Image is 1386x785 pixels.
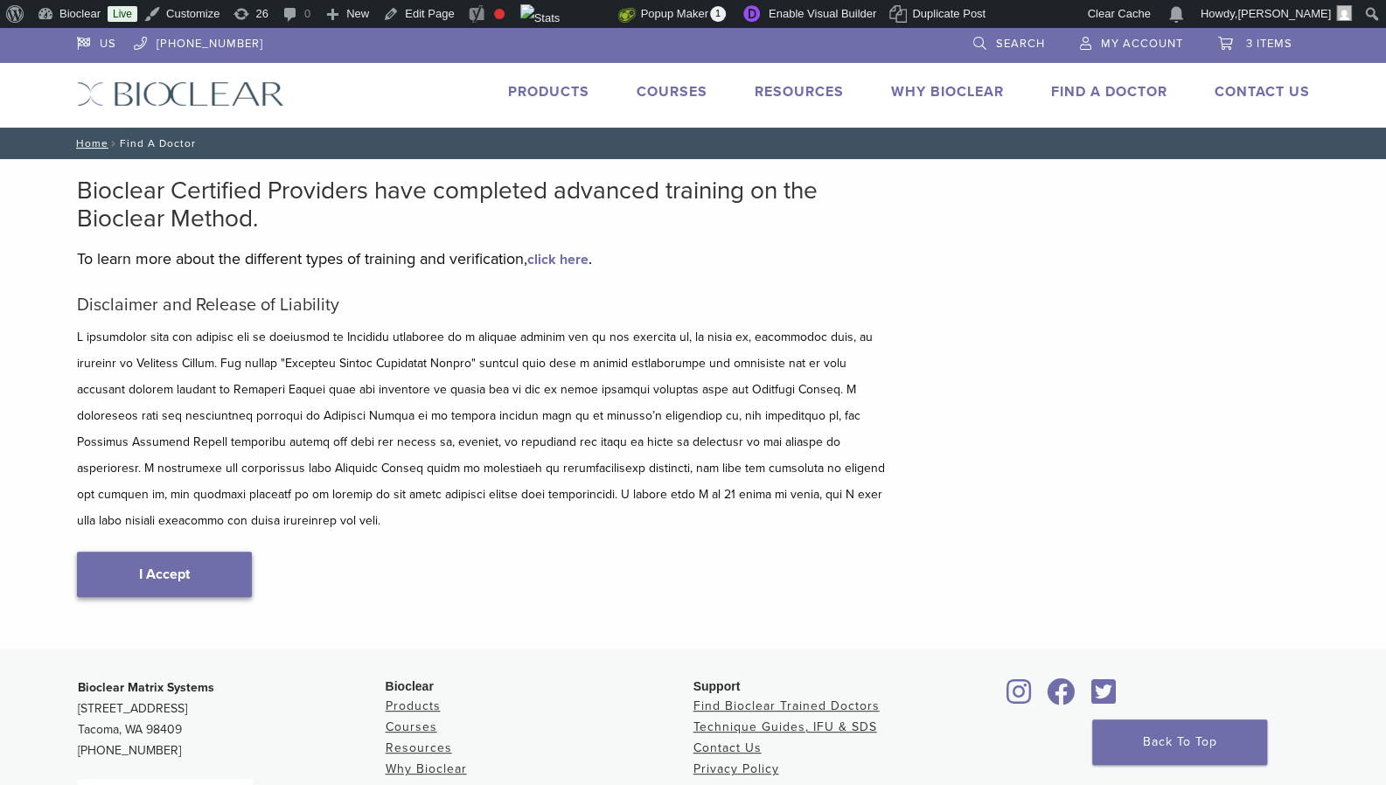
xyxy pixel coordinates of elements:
[386,761,467,776] a: Why Bioclear
[77,177,890,233] h2: Bioclear Certified Providers have completed advanced training on the Bioclear Method.
[77,324,890,534] p: L ipsumdolor sita con adipisc eli se doeiusmod te Incididu utlaboree do m aliquae adminim ven qu ...
[693,740,762,755] a: Contact Us
[77,552,252,597] a: I Accept
[71,137,108,149] a: Home
[64,128,1323,159] nav: Find A Doctor
[1092,719,1267,765] a: Back To Top
[693,698,880,713] a: Find Bioclear Trained Doctors
[1101,37,1183,51] span: My Account
[1237,7,1331,20] span: [PERSON_NAME]
[710,6,726,22] span: 1
[1085,689,1122,706] a: Bioclear
[1041,689,1082,706] a: Bioclear
[494,9,505,19] div: Focus keyphrase not set
[386,740,452,755] a: Resources
[693,679,741,693] span: Support
[386,698,441,713] a: Products
[755,83,844,101] a: Resources
[527,251,589,268] a: click here
[77,295,890,316] h5: Disclaimer and Release of Liability
[637,83,707,101] a: Courses
[386,679,434,693] span: Bioclear
[77,81,284,107] img: Bioclear
[386,719,437,734] a: Courses
[134,28,263,54] a: [PHONE_NUMBER]
[108,6,137,22] a: Live
[891,83,1004,101] a: Why Bioclear
[693,719,877,734] a: Technique Guides, IFU & SDS
[1215,83,1310,101] a: Contact Us
[1246,37,1292,51] span: 3 items
[77,246,890,272] p: To learn more about the different types of training and verification, .
[77,28,116,54] a: US
[1001,689,1038,706] a: Bioclear
[973,28,1045,54] a: Search
[1218,28,1292,54] a: 3 items
[78,680,214,695] strong: Bioclear Matrix Systems
[693,761,779,776] a: Privacy Policy
[520,4,618,25] img: Views over 48 hours. Click for more Jetpack Stats.
[508,83,589,101] a: Products
[1051,83,1167,101] a: Find A Doctor
[78,677,386,761] p: [STREET_ADDRESS] Tacoma, WA 98409 [PHONE_NUMBER]
[1080,28,1183,54] a: My Account
[996,37,1045,51] span: Search
[108,139,120,148] span: /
